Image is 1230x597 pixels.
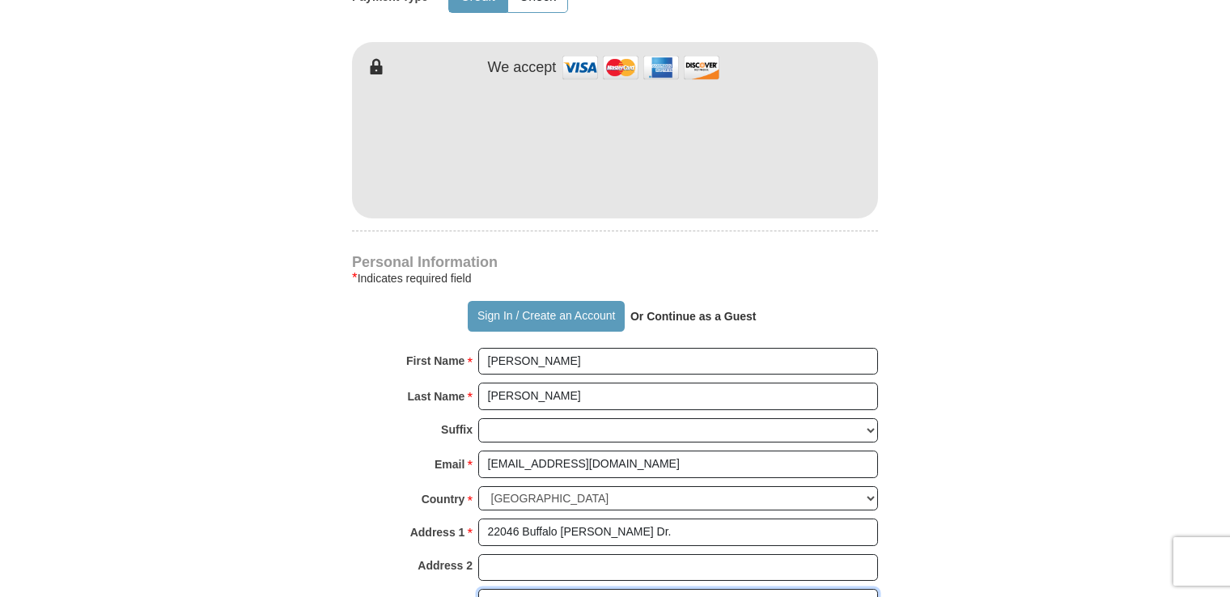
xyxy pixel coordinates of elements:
[418,554,473,577] strong: Address 2
[406,349,464,372] strong: First Name
[488,59,557,77] h4: We accept
[468,301,624,332] button: Sign In / Create an Account
[410,521,465,544] strong: Address 1
[408,385,465,408] strong: Last Name
[630,310,757,323] strong: Or Continue as a Guest
[352,256,878,269] h4: Personal Information
[435,453,464,476] strong: Email
[352,269,878,288] div: Indicates required field
[441,418,473,441] strong: Suffix
[560,50,722,85] img: credit cards accepted
[422,488,465,510] strong: Country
